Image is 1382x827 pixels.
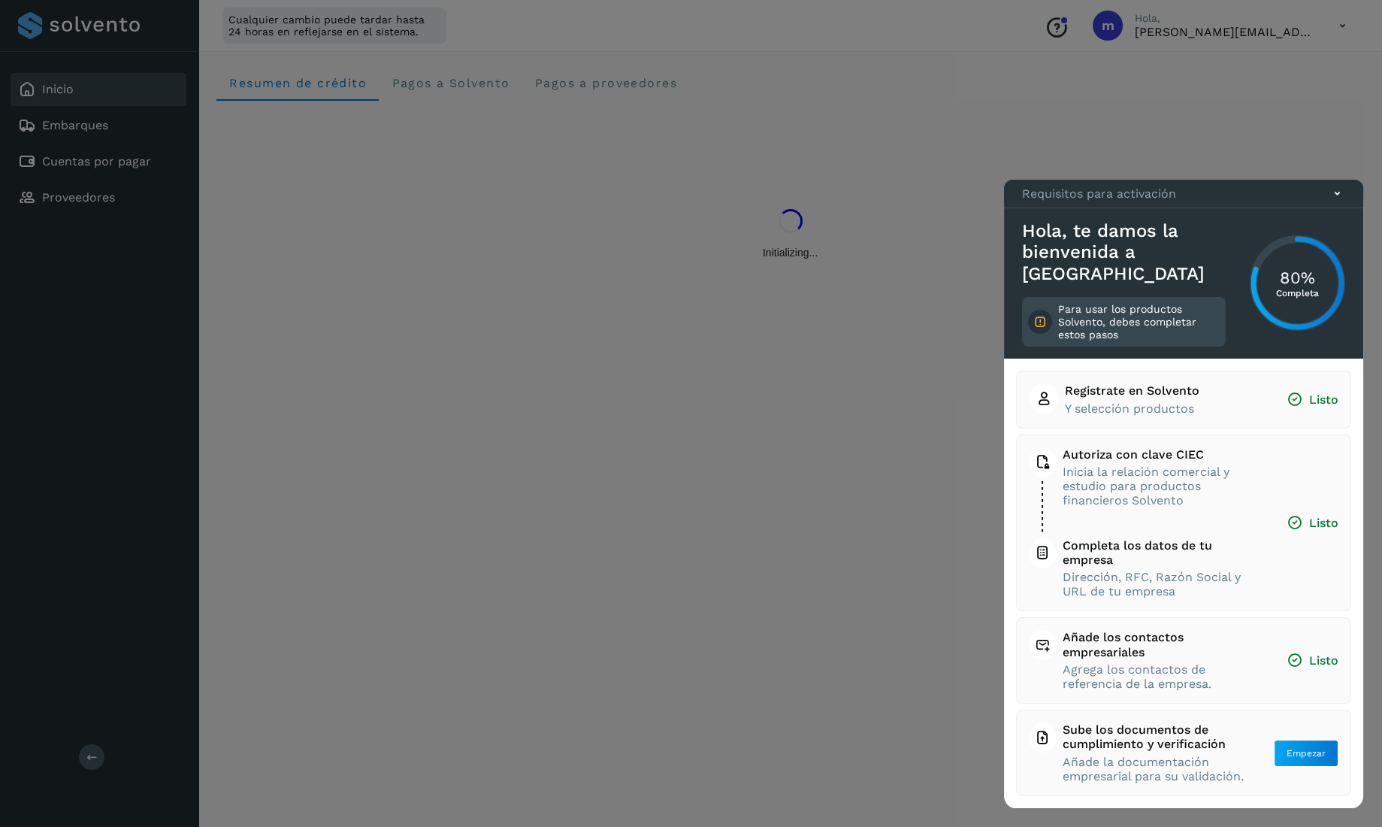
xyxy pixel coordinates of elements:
[1063,570,1258,598] span: Dirección, RFC, Razón Social y URL de tu empresa
[1029,630,1338,691] button: Añade los contactos empresarialesAgrega los contactos de referencia de la empresa.Listo
[1063,662,1258,691] span: Agrega los contactos de referencia de la empresa.
[1063,755,1245,783] span: Añade la documentación empresarial para su validación.
[1287,515,1338,531] span: Listo
[1063,538,1258,567] span: Completa los datos de tu empresa
[1287,653,1338,668] span: Listo
[1063,630,1258,659] span: Añade los contactos empresariales
[1058,303,1220,341] p: Para usar los productos Solvento, debes completar estos pasos
[1029,383,1338,415] button: Registrate en SolventoY selección productosListo
[1065,383,1199,398] span: Registrate en Solvento
[1022,220,1226,285] h3: Hola, te damos la bienvenida a [GEOGRAPHIC_DATA]
[1022,186,1176,201] p: Requisitos para activación
[1063,447,1258,462] span: Autoriza con clave CIEC
[1063,722,1245,751] span: Sube los documentos de cumplimiento y verificación
[1276,288,1319,298] p: Completa
[1276,268,1319,288] h3: 80%
[1274,740,1338,767] button: Empezar
[1065,401,1199,416] span: Y selección productos
[1029,722,1338,783] button: Sube los documentos de cumplimiento y verificaciónAñade la documentación empresarial para su vali...
[1063,465,1258,508] span: Inicia la relación comercial y estudio para productos financieros Solvento
[1004,180,1363,208] div: Requisitos para activación
[1287,747,1326,760] span: Empezar
[1287,392,1338,407] span: Listo
[1029,447,1338,599] button: Autoriza con clave CIECInicia la relación comercial y estudio para productos financieros Solvento...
